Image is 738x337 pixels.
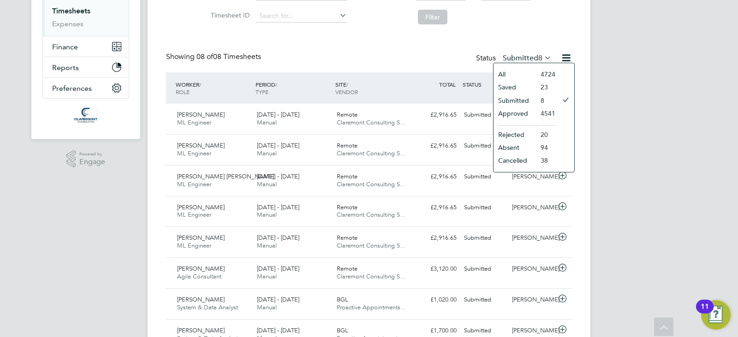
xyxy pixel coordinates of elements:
[52,84,92,93] span: Preferences
[346,81,348,88] span: /
[177,211,211,219] span: ML Engineer
[337,142,357,149] span: Remote
[460,76,508,93] div: STATUS
[337,180,406,188] span: Claremont Consulting S…
[52,19,83,28] a: Expenses
[257,242,277,249] span: Manual
[257,211,277,219] span: Manual
[412,292,460,307] div: £1,020.00
[536,68,555,81] li: 4724
[460,200,508,215] div: Submitted
[337,265,357,272] span: Remote
[412,138,460,154] div: £2,916.65
[412,231,460,246] div: £2,916.65
[173,76,253,100] div: WORKER
[337,296,348,303] span: BGL
[257,111,299,118] span: [DATE] - [DATE]
[177,265,225,272] span: [PERSON_NAME]
[476,52,553,65] div: Status
[494,107,536,120] li: Approved
[52,42,78,51] span: Finance
[196,52,213,61] span: 08 of
[439,81,456,88] span: TOTAL
[66,150,106,168] a: Powered byEngage
[337,111,357,118] span: Remote
[337,326,348,334] span: BGL
[337,172,357,180] span: Remote
[257,234,299,242] span: [DATE] - [DATE]
[536,94,555,107] li: 8
[52,6,90,15] a: Timesheets
[536,141,555,154] li: 94
[460,138,508,154] div: Submitted
[337,303,406,311] span: Proactive Appointments…
[177,172,274,180] span: [PERSON_NAME] [PERSON_NAME]
[275,81,277,88] span: /
[494,94,536,107] li: Submitted
[536,81,555,94] li: 23
[177,242,211,249] span: ML Engineer
[701,307,709,319] div: 11
[494,154,536,167] li: Cancelled
[494,141,536,154] li: Absent
[257,142,299,149] span: [DATE] - [DATE]
[337,234,357,242] span: Remote
[460,107,508,123] div: Submitted
[337,149,406,157] span: Claremont Consulting S…
[536,154,555,167] li: 38
[177,180,211,188] span: ML Engineer
[257,265,299,272] span: [DATE] - [DATE]
[412,200,460,215] div: £2,916.65
[177,111,225,118] span: [PERSON_NAME]
[257,180,277,188] span: Manual
[177,296,225,303] span: [PERSON_NAME]
[176,88,190,95] span: ROLE
[508,169,556,184] div: [PERSON_NAME]
[79,150,105,158] span: Powered by
[74,108,97,123] img: claremontconsulting1-logo-retina.png
[536,128,555,141] li: 20
[256,88,268,95] span: TYPE
[177,303,238,311] span: System & Data Analyst
[460,261,508,277] div: Submitted
[43,57,129,77] button: Reports
[460,231,508,246] div: Submitted
[208,11,250,19] label: Timesheet ID
[503,53,552,63] label: Submitted
[43,78,129,98] button: Preferences
[177,149,211,157] span: ML Engineer
[494,81,536,94] li: Saved
[42,108,129,123] a: Go to home page
[412,261,460,277] div: £3,120.00
[52,63,79,72] span: Reports
[337,242,406,249] span: Claremont Consulting S…
[494,68,536,81] li: All
[701,300,731,330] button: Open Resource Center, 11 new notifications
[257,149,277,157] span: Manual
[257,272,277,280] span: Manual
[177,203,225,211] span: [PERSON_NAME]
[508,200,556,215] div: [PERSON_NAME]
[256,10,347,23] input: Search for...
[199,81,201,88] span: /
[508,261,556,277] div: [PERSON_NAME]
[412,169,460,184] div: £2,916.65
[177,326,225,334] span: [PERSON_NAME]
[79,158,105,166] span: Engage
[257,326,299,334] span: [DATE] - [DATE]
[177,272,221,280] span: Agile Consultant
[508,292,556,307] div: [PERSON_NAME]
[257,118,277,126] span: Manual
[418,10,447,24] button: Filter
[166,52,263,62] div: Showing
[508,231,556,246] div: [PERSON_NAME]
[335,88,358,95] span: VENDOR
[333,76,413,100] div: SITE
[536,107,555,120] li: 4541
[337,118,406,126] span: Claremont Consulting S…
[257,303,277,311] span: Manual
[177,118,211,126] span: ML Engineer
[253,76,333,100] div: PERIOD
[177,142,225,149] span: [PERSON_NAME]
[43,36,129,57] button: Finance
